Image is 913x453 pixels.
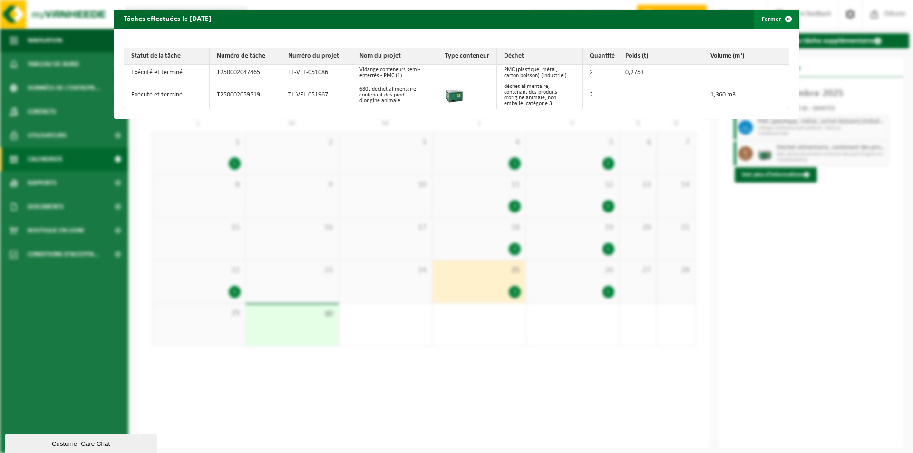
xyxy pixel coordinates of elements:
[583,65,618,81] td: 2
[5,432,159,453] iframe: chat widget
[618,48,704,65] th: Poids (t)
[618,65,704,81] td: 0,275 t
[497,65,583,81] td: PMC (plastique, métal, carton boisson) (industriel)
[754,10,798,29] button: Fermer
[352,65,438,81] td: Vidange conteneurs semi-enterrés - PMC (1)
[352,81,438,109] td: 680L déchet alimentaire contenant des prod d'origine animale
[583,48,618,65] th: Quantité
[210,48,281,65] th: Numéro de tâche
[497,48,583,65] th: Déchet
[210,65,281,81] td: T250002047465
[210,81,281,109] td: T250002059519
[703,48,789,65] th: Volume (m³)
[437,48,497,65] th: Type conteneur
[124,65,210,81] td: Exécuté et terminé
[281,81,352,109] td: TL-VEL-051967
[583,81,618,109] td: 2
[703,81,789,109] td: 1,360 m3
[124,48,210,65] th: Statut de la tâche
[281,65,352,81] td: TL-VEL-051086
[281,48,352,65] th: Numéro du projet
[124,81,210,109] td: Exécuté et terminé
[352,48,438,65] th: Nom du projet
[445,85,464,104] img: PB-LB-0680-HPE-GN-01
[114,10,221,28] h2: Tâches effectuées le [DATE]
[497,81,583,109] td: déchet alimentaire, contenant des produits d'origine animale, non emballé, catégorie 3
